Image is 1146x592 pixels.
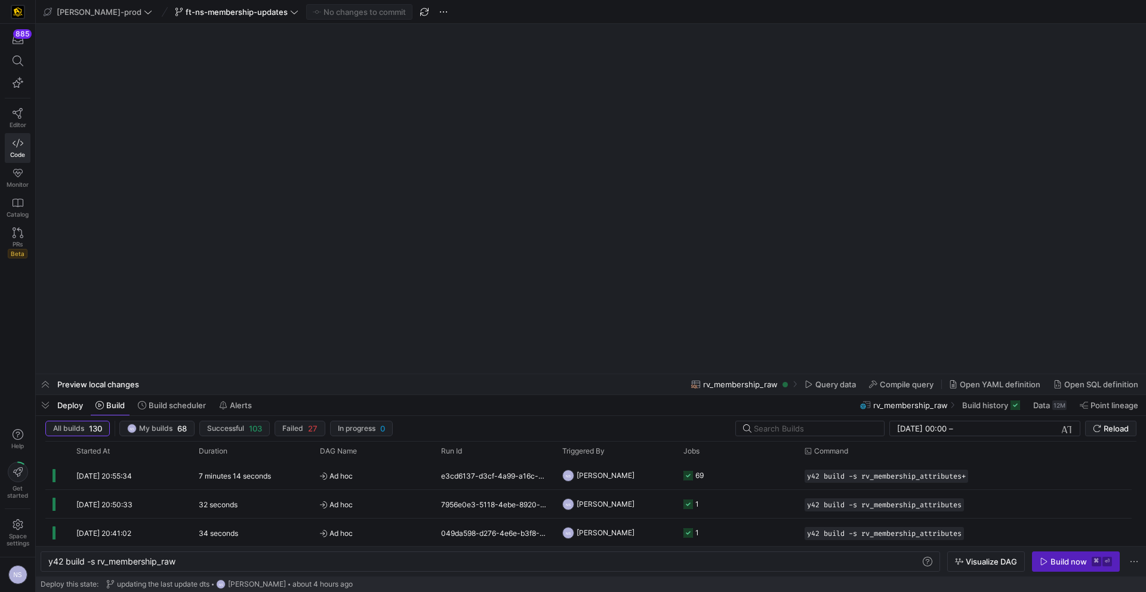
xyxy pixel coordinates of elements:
[48,556,175,566] span: y42 build -s rv_membership_raw
[230,400,252,410] span: Alerts
[127,424,137,433] div: NS
[199,529,238,538] y42-duration: 34 seconds
[960,380,1040,389] span: Open YAML definition
[139,424,172,433] span: My builds
[434,490,555,518] div: 7956e0e3-5118-4ebe-8920-b8ec12a9bcb1
[106,400,125,410] span: Build
[177,424,187,433] span: 68
[562,527,574,539] div: NS
[57,7,141,17] span: [PERSON_NAME]-prod
[10,442,25,449] span: Help
[1033,400,1050,410] span: Data
[90,395,130,415] button: Build
[5,193,30,223] a: Catalog
[5,514,30,552] a: Spacesettings
[216,579,226,589] div: NS
[292,580,353,588] span: about 4 hours ago
[799,374,861,394] button: Query data
[5,163,30,193] a: Monitor
[117,580,210,588] span: updating the last update dts
[5,223,30,263] a: PRsBeta
[1092,557,1101,566] kbd: ⌘
[966,557,1017,566] span: Visualize DAG
[228,580,286,588] span: [PERSON_NAME]
[282,424,303,433] span: Failed
[12,6,24,18] img: https://storage.googleapis.com/y42-prod-data-exchange/images/uAsz27BndGEK0hZWDFeOjoxA7jCwgK9jE472...
[703,380,778,389] span: rv_membership_raw
[807,501,962,509] span: y42 build -s rv_membership_attributes
[76,471,132,480] span: [DATE] 20:55:34
[962,400,1008,410] span: Build history
[944,374,1046,394] button: Open YAML definition
[149,400,206,410] span: Build scheduler
[577,461,634,489] span: [PERSON_NAME]
[53,424,84,433] span: All builds
[5,133,30,163] a: Code
[562,447,605,455] span: Triggered By
[308,424,318,433] span: 27
[10,151,25,158] span: Code
[5,2,30,22] a: https://storage.googleapis.com/y42-prod-data-exchange/images/uAsz27BndGEK0hZWDFeOjoxA7jCwgK9jE472...
[1074,395,1144,415] button: Point lineage
[5,103,30,133] a: Editor
[1052,400,1067,410] div: 12M
[5,29,30,50] button: 885
[695,461,704,489] div: 69
[7,211,29,218] span: Catalog
[214,395,257,415] button: Alerts
[45,421,110,436] button: All builds130
[10,121,26,128] span: Editor
[807,472,966,480] span: y42 build -s rv_membership_attributes+
[103,576,356,592] button: updating the last update dtsNS[PERSON_NAME]about 4 hours ago
[1050,557,1087,566] div: Build now
[8,249,27,258] span: Beta
[577,519,634,547] span: [PERSON_NAME]
[1102,557,1112,566] kbd: ⏎
[133,395,211,415] button: Build scheduler
[873,400,948,410] span: rv_membership_raw
[199,447,227,455] span: Duration
[320,519,427,547] span: Ad hoc
[186,7,288,17] span: ft-ns-membership-updates
[41,4,155,20] button: [PERSON_NAME]-prod
[320,462,427,490] span: Ad hoc
[441,447,462,455] span: Run Id
[76,529,131,538] span: [DATE] 20:41:02
[172,4,301,20] button: ft-ns-membership-updates
[5,424,30,455] button: Help
[956,424,1034,433] input: End datetime
[5,457,30,504] button: Getstarted
[880,380,934,389] span: Compile query
[949,424,953,433] span: –
[199,471,271,480] y42-duration: 7 minutes 14 seconds
[815,380,856,389] span: Query data
[8,565,27,584] div: NS
[1090,400,1138,410] span: Point lineage
[57,400,83,410] span: Deploy
[1032,551,1120,572] button: Build now⌘⏎
[897,424,947,433] input: Start datetime
[41,580,98,588] span: Deploy this state:
[76,447,110,455] span: Started At
[330,421,393,436] button: In progress0
[434,461,555,489] div: e3cd6137-d3cf-4a99-a16c-b75186a49bfd
[275,421,325,436] button: Failed27
[577,490,634,518] span: [PERSON_NAME]
[207,424,244,433] span: Successful
[320,447,357,455] span: DAG Name
[199,500,238,509] y42-duration: 32 seconds
[434,519,555,547] div: 049da598-d276-4e6e-b3f8-4bd49b4a79b7
[13,240,23,248] span: PRs
[562,470,574,482] div: NS
[957,395,1025,415] button: Build history
[76,500,133,509] span: [DATE] 20:50:33
[380,424,385,433] span: 0
[320,491,427,519] span: Ad hoc
[199,421,270,436] button: Successful103
[7,181,29,188] span: Monitor
[683,447,700,455] span: Jobs
[5,562,30,587] button: NS
[754,424,874,433] input: Search Builds
[1104,424,1129,433] span: Reload
[695,490,699,518] div: 1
